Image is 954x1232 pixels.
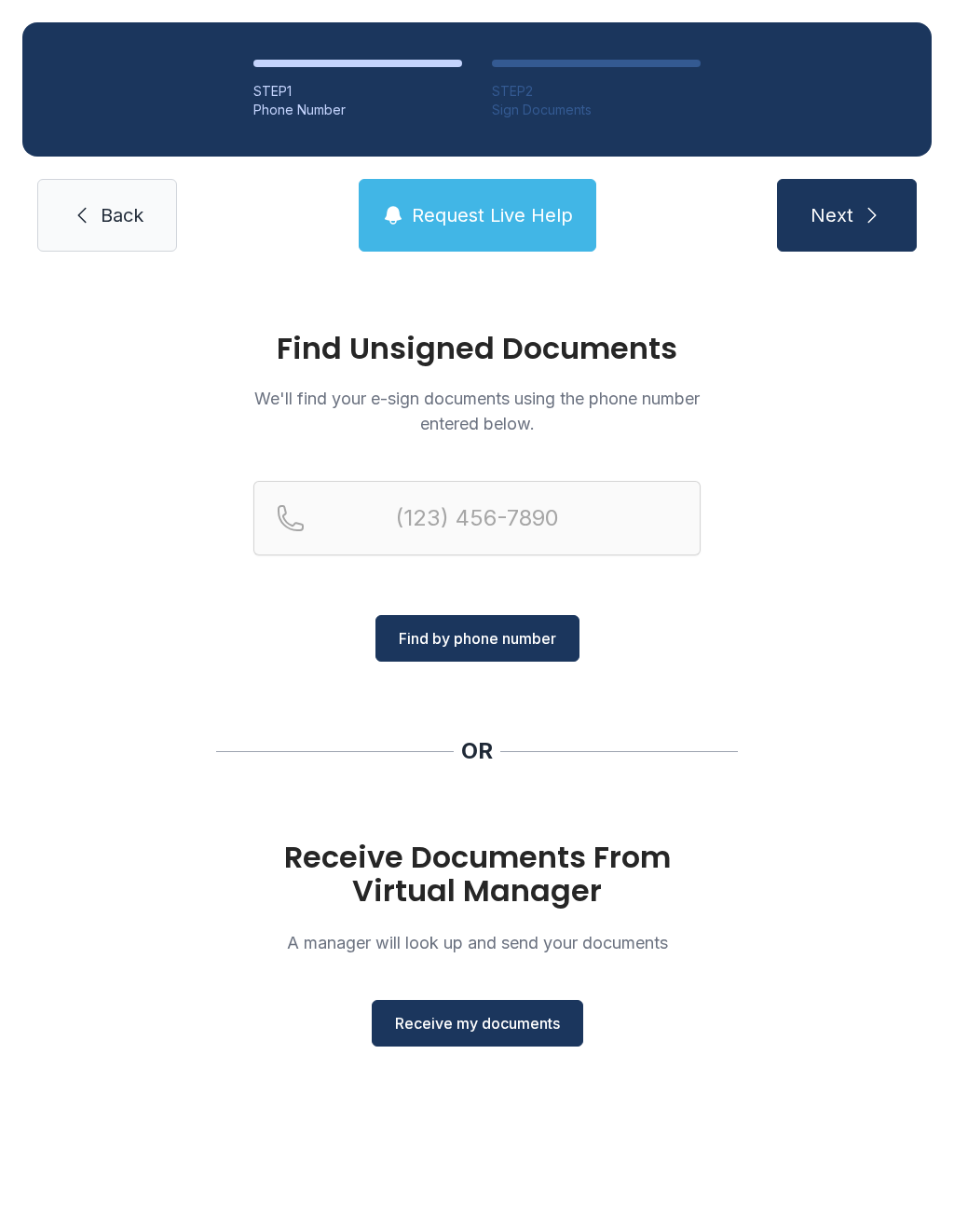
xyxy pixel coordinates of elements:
span: Back [101,202,143,228]
div: Sign Documents [492,101,701,119]
p: A manager will look up and send your documents [253,930,701,955]
span: Next [811,202,853,228]
h1: Find Unsigned Documents [253,334,701,363]
p: We'll find your e-sign documents using the phone number entered below. [253,386,701,436]
div: STEP 2 [492,82,701,101]
div: Phone Number [253,101,462,119]
span: Request Live Help [412,202,573,228]
h1: Receive Documents From Virtual Manager [253,841,701,908]
div: OR [461,736,493,766]
div: STEP 1 [253,82,462,101]
span: Find by phone number [399,627,556,650]
input: Reservation phone number [253,481,701,555]
span: Receive my documents [395,1012,560,1034]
